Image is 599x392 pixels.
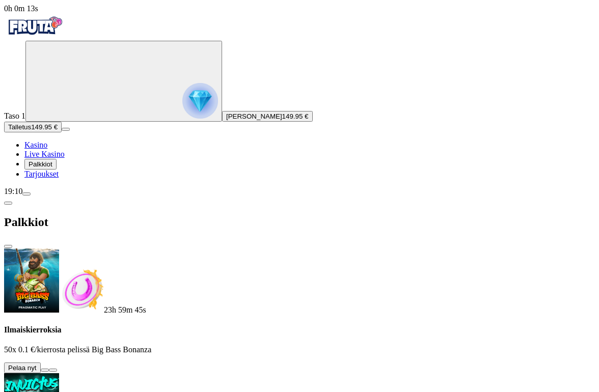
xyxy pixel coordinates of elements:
[4,215,595,229] h2: Palkkiot
[4,32,65,40] a: Fruta
[31,123,58,131] span: 149.95 €
[24,150,65,158] span: Live Kasino
[182,83,218,119] img: reward progress
[8,364,37,372] span: Pelaa nyt
[4,122,62,132] button: Talletusplus icon149.95 €
[59,268,104,313] img: Freespins bonus icon
[4,345,595,354] p: 50x 0.1 €/kierrosta pelissä Big Bass Bonanza
[4,248,59,313] img: Big Bass Bonanza
[222,111,313,122] button: [PERSON_NAME]149.95 €
[4,245,12,248] button: close
[8,123,31,131] span: Talletus
[4,4,38,13] span: user session time
[4,362,41,373] button: Pelaa nyt
[22,192,31,195] button: menu
[25,41,222,122] button: reward progress
[29,160,52,168] span: Palkkiot
[24,170,59,178] span: Tarjoukset
[24,159,57,170] button: reward iconPalkkiot
[4,187,22,195] span: 19:10
[104,305,146,314] span: countdown
[4,325,595,334] h4: Ilmaiskierroksia
[24,170,59,178] a: gift-inverted iconTarjoukset
[4,13,595,179] nav: Primary
[24,141,47,149] span: Kasino
[62,128,70,131] button: menu
[24,141,47,149] a: diamond iconKasino
[4,202,12,205] button: chevron-left icon
[24,150,65,158] a: poker-chip iconLive Kasino
[4,13,65,39] img: Fruta
[4,111,25,120] span: Taso 1
[49,369,57,372] button: info
[226,113,282,120] span: [PERSON_NAME]
[282,113,309,120] span: 149.95 €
